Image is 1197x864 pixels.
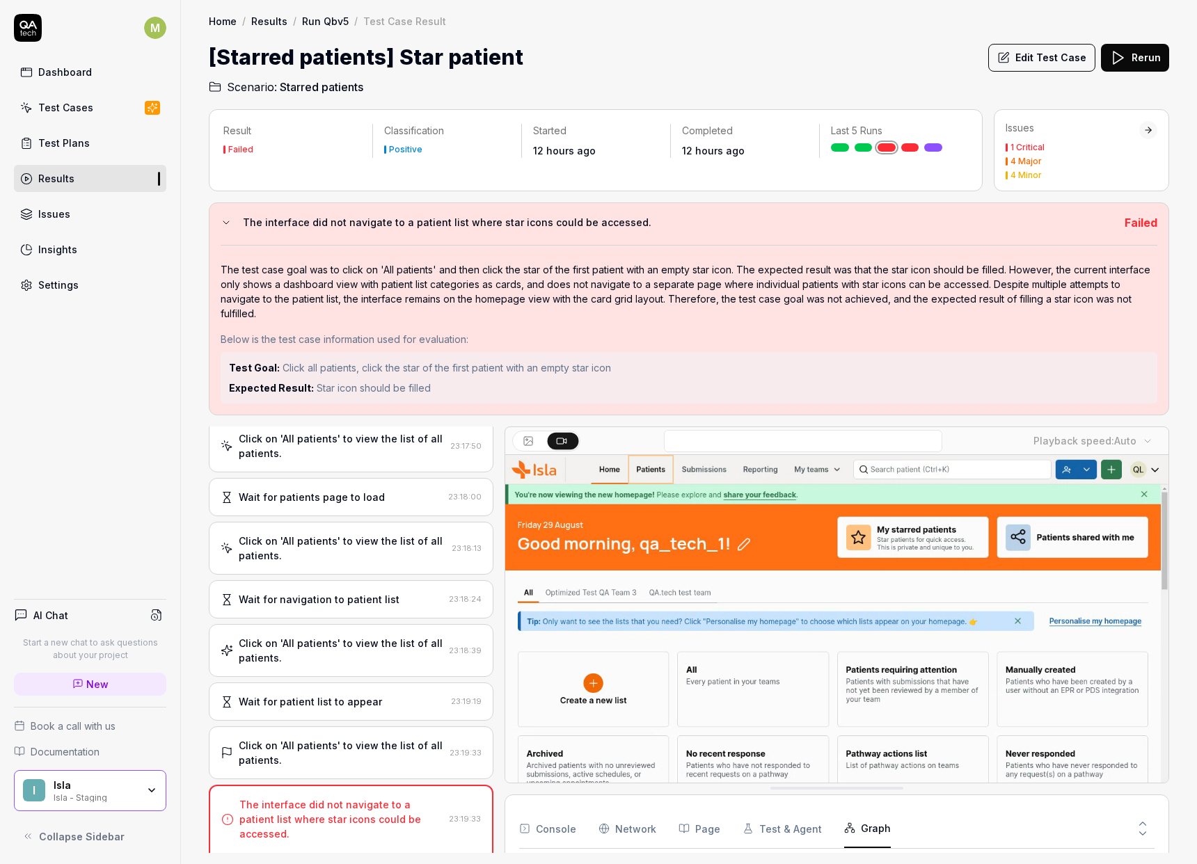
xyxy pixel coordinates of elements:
[14,236,166,263] a: Insights
[682,124,808,138] p: Completed
[251,14,287,28] a: Results
[451,696,482,706] time: 23:19:19
[209,79,363,95] a: Scenario:Starred patients
[533,124,659,138] p: Started
[450,748,482,758] time: 23:19:33
[533,145,596,157] time: 12 hours ago
[239,738,444,767] div: Click on 'All patients' to view the list of all patients.
[239,797,443,841] div: The interface did not navigate to a patient list where star icons could be accessed.
[54,791,137,802] div: Isla - Staging
[39,829,125,844] span: Collapse Sidebar
[1010,171,1042,179] div: 4 Minor
[449,814,481,824] time: 23:19:33
[31,719,116,733] span: Book a call with us
[14,129,166,157] a: Test Plans
[14,822,166,850] button: Collapse Sidebar
[38,100,93,115] div: Test Cases
[519,809,576,848] button: Console
[363,14,446,28] div: Test Case Result
[239,431,445,461] div: Click on 'All patients' to view the list of all patients.
[14,637,166,662] p: Start a new chat to ask questions about your project
[317,382,431,394] span: Star icon should be filled
[844,809,891,848] button: Graph
[144,14,166,42] button: M
[988,44,1095,72] button: Edit Test Case
[1033,433,1136,448] div: Playback speed:
[239,534,446,563] div: Click on 'All patients' to view the list of all patients.
[14,165,166,192] a: Results
[1101,44,1169,72] button: Rerun
[86,677,109,691] span: New
[242,14,246,28] div: /
[831,124,957,138] p: Last 5 Runs
[38,242,77,257] div: Insights
[239,636,443,665] div: Click on 'All patients' to view the list of all patients.
[209,42,523,73] h1: [Starred patients] Star patient
[221,332,1157,346] div: Below is the test case information used for evaluation:
[221,262,1157,321] div: The test case goal was to click on 'All patients' and then click the star of the first patient wi...
[389,145,422,154] div: Positive
[280,79,363,95] span: Starred patients
[14,744,166,759] a: Documentation
[450,441,482,451] time: 23:17:50
[23,779,45,801] span: I
[33,608,68,623] h4: AI Chat
[598,809,656,848] button: Network
[1010,157,1042,166] div: 4 Major
[679,809,720,848] button: Page
[243,214,1113,231] h3: The interface did not navigate to a patient list where star icons could be accessed.
[302,14,349,28] a: Run Qbv5
[228,145,253,154] div: Failed
[38,171,74,186] div: Results
[31,744,100,759] span: Documentation
[14,673,166,696] a: New
[224,79,277,95] span: Scenario:
[14,271,166,298] a: Settings
[743,809,822,848] button: Test & Agent
[38,207,70,221] div: Issues
[293,14,296,28] div: /
[14,200,166,227] a: Issues
[239,490,385,504] div: Wait for patients page to load
[1006,121,1139,135] div: Issues
[144,17,166,39] span: M
[221,214,1113,231] button: The interface did not navigate to a patient list where star icons could be accessed.
[1010,143,1045,152] div: 1 Critical
[229,382,314,394] strong: Expected Result:
[223,124,361,138] p: Result
[209,14,237,28] a: Home
[354,14,358,28] div: /
[283,362,611,374] span: Click all patients, click the star of the first patient with an empty star icon
[448,492,482,502] time: 23:18:00
[54,779,137,792] div: Isla
[14,770,166,812] button: IIslaIsla - Staging
[449,594,482,604] time: 23:18:24
[384,124,510,138] p: Classification
[38,136,90,150] div: Test Plans
[452,543,482,553] time: 23:18:13
[449,646,482,655] time: 23:18:39
[239,694,382,709] div: Wait for patient list to appear
[14,58,166,86] a: Dashboard
[14,719,166,733] a: Book a call with us
[1125,216,1157,230] span: Failed
[38,278,79,292] div: Settings
[229,362,280,374] strong: Test Goal:
[14,94,166,121] a: Test Cases
[38,65,92,79] div: Dashboard
[682,145,745,157] time: 12 hours ago
[239,592,399,607] div: Wait for navigation to patient list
